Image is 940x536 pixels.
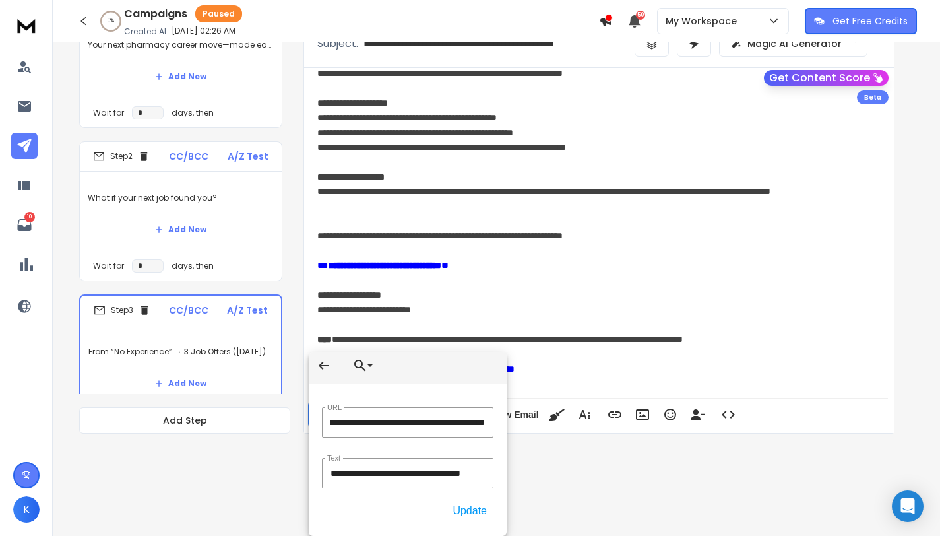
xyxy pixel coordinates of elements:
p: From “No Experience” → 3 Job Offers ([DATE]) [88,333,273,370]
div: Open Intercom Messenger [892,490,924,522]
p: Wait for [93,261,124,271]
div: Step 2 [93,151,150,162]
button: Get Free Credits [805,8,917,34]
button: Add Step [79,407,290,434]
button: Add New [144,370,217,397]
button: Save [308,401,350,428]
button: Add New [144,217,217,243]
p: My Workspace [666,15,742,28]
div: Beta [857,90,889,104]
img: logo [13,13,40,38]
p: [DATE] 02:26 AM [172,26,235,36]
span: Preview Email [474,409,541,420]
button: Choose Link [345,352,375,379]
button: Clean HTML [544,401,569,428]
p: 0 % [108,17,114,25]
a: 10 [11,212,38,238]
button: Add New [144,63,217,90]
label: URL [325,403,344,412]
p: days, then [172,261,214,271]
button: K [13,496,40,523]
span: 50 [636,11,645,20]
p: A/Z Test [228,150,268,163]
div: Step 3 [94,304,150,316]
p: Get Free Credits [832,15,908,28]
p: Wait for [93,108,124,118]
label: Text [325,454,343,463]
p: Subject: [317,36,358,51]
p: A/Z Test [227,304,268,317]
li: Step2CC/BCCA/Z TestWhat if your next job found you?Add NewWait fordays, then [79,141,282,281]
p: 10 [24,212,35,222]
button: Insert Unsubscribe Link [685,401,710,428]
p: Magic AI Generator [747,37,842,50]
button: Update [446,499,493,523]
button: More Text [572,401,597,428]
button: Emoticons [658,401,683,428]
div: Paused [195,5,242,22]
p: Created At: [124,26,169,37]
p: CC/BCC [169,304,208,317]
p: CC/BCC [169,150,208,163]
button: Insert Image (⌘P) [630,401,655,428]
button: Back [309,352,339,379]
h1: Campaigns [124,6,187,22]
button: Insert Link (⌘K) [602,401,627,428]
li: Step3CC/BCCA/Z TestFrom “No Experience” → 3 Job Offers ([DATE])Add NewWait fordays, then [79,294,282,436]
button: Get Content Score [764,70,889,86]
button: Code View [716,401,741,428]
p: What if your next job found you? [88,180,274,217]
p: days, then [172,108,214,118]
button: Magic AI Generator [719,30,867,57]
p: Your next pharmacy career move—made easier [88,26,274,63]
